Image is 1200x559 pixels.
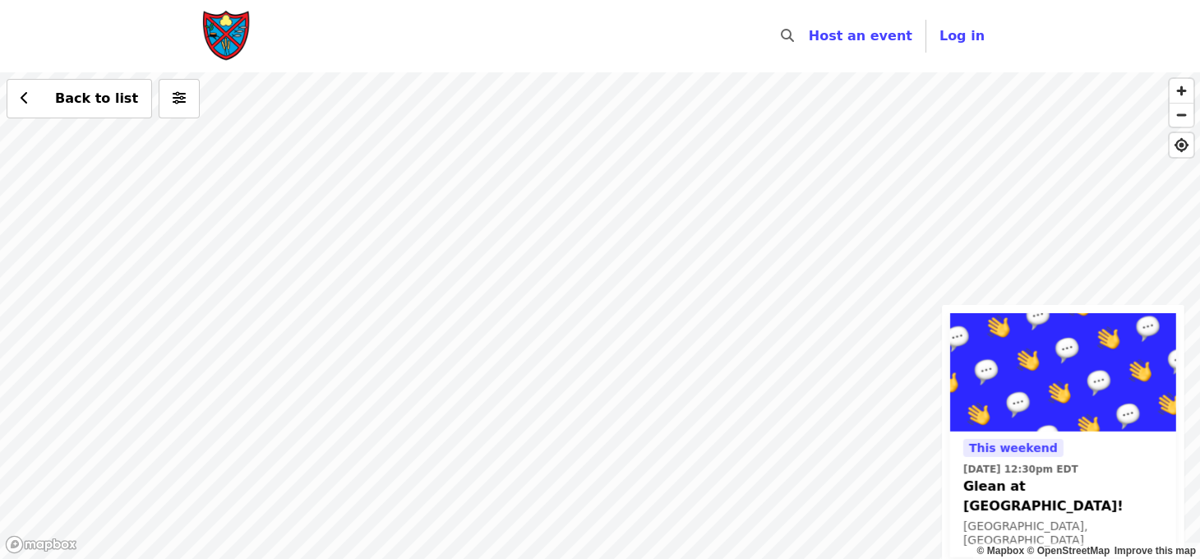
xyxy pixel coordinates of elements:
span: Log in [939,28,985,44]
a: Mapbox [977,545,1025,557]
div: [GEOGRAPHIC_DATA], [GEOGRAPHIC_DATA] [963,520,1163,547]
img: Glean at Lynchburg Community Market! organized by Society of St. Andrew [950,313,1176,432]
a: OpenStreetMap [1027,545,1110,557]
button: Log in [926,20,998,53]
button: Find My Location [1170,133,1193,157]
button: Back to list [7,79,152,118]
i: sliders-h icon [173,90,186,106]
i: search icon [781,28,794,44]
input: Search [804,16,817,56]
a: Mapbox logo [5,535,77,554]
a: Host an event [809,28,912,44]
img: Society of St. Andrew - Home [202,10,252,62]
button: Zoom Out [1170,103,1193,127]
button: Zoom In [1170,79,1193,103]
span: Glean at [GEOGRAPHIC_DATA]! [963,477,1163,516]
span: Back to list [55,90,138,106]
a: See details for "Glean at Lynchburg Community Market!" [950,313,1176,557]
a: Map feedback [1115,545,1196,557]
time: [DATE] 12:30pm EDT [963,462,1078,477]
span: This weekend [969,441,1058,455]
i: chevron-left icon [21,90,29,106]
button: More filters (0 selected) [159,79,200,118]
